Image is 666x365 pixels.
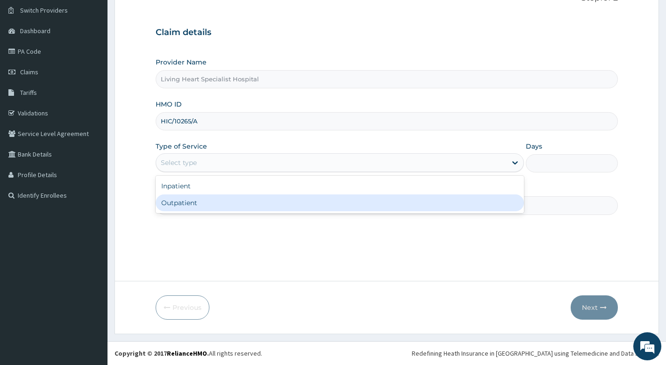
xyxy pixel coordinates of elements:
[156,100,182,109] label: HMO ID
[107,341,666,365] footer: All rights reserved.
[20,68,38,76] span: Claims
[153,5,176,27] div: Minimize live chat window
[20,27,50,35] span: Dashboard
[5,255,178,288] textarea: Type your message and hit 'Enter'
[156,295,209,320] button: Previous
[17,47,38,70] img: d_794563401_company_1708531726252_794563401
[526,142,542,151] label: Days
[156,112,618,130] input: Enter HMO ID
[115,349,209,358] strong: Copyright © 2017 .
[20,6,68,14] span: Switch Providers
[20,88,37,97] span: Tariffs
[161,158,197,167] div: Select type
[156,57,207,67] label: Provider Name
[49,52,157,64] div: Chat with us now
[156,178,524,194] div: Inpatient
[571,295,618,320] button: Next
[156,142,207,151] label: Type of Service
[412,349,659,358] div: Redefining Heath Insurance in [GEOGRAPHIC_DATA] using Telemedicine and Data Science!
[167,349,207,358] a: RelianceHMO
[54,118,129,212] span: We're online!
[156,28,618,38] h3: Claim details
[156,194,524,211] div: Outpatient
